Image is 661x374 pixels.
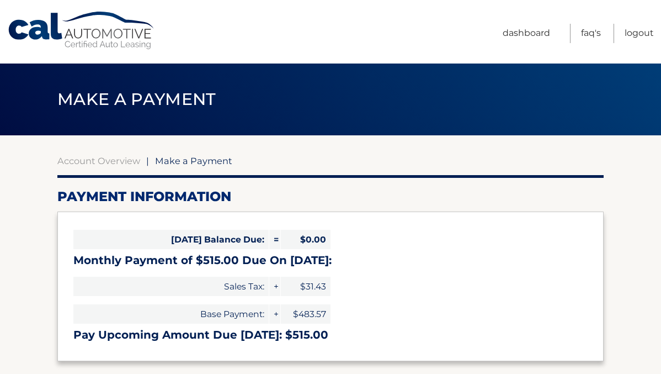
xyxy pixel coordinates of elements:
h3: Pay Upcoming Amount Due [DATE]: $515.00 [73,328,588,342]
span: Sales Tax: [73,277,269,296]
span: = [269,230,280,249]
a: FAQ's [581,24,601,43]
span: | [146,155,149,166]
span: $483.57 [281,304,330,324]
h2: Payment Information [57,188,604,205]
span: + [269,277,280,296]
span: Make a Payment [57,89,216,109]
a: Account Overview [57,155,140,166]
span: + [269,304,280,324]
h3: Monthly Payment of $515.00 Due On [DATE]: [73,254,588,267]
a: Logout [625,24,654,43]
a: Dashboard [503,24,550,43]
span: [DATE] Balance Due: [73,230,269,249]
span: $31.43 [281,277,330,296]
span: $0.00 [281,230,330,249]
a: Cal Automotive [7,11,156,50]
span: Base Payment: [73,304,269,324]
span: Make a Payment [155,155,232,166]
